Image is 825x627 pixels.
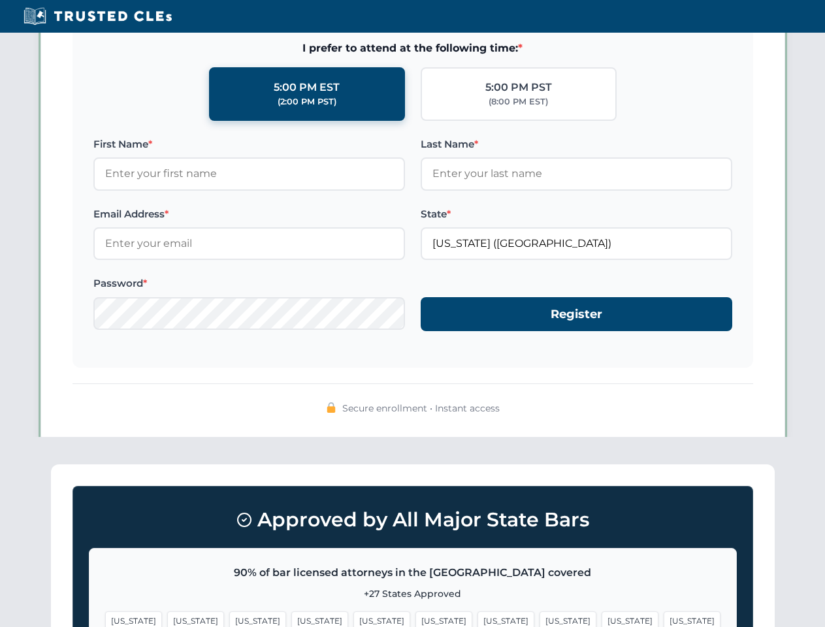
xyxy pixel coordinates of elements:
[89,502,737,538] h3: Approved by All Major State Bars
[93,276,405,291] label: Password
[421,206,732,222] label: State
[485,79,552,96] div: 5:00 PM PST
[278,95,336,108] div: (2:00 PM PST)
[342,401,500,415] span: Secure enrollment • Instant access
[274,79,340,96] div: 5:00 PM EST
[93,206,405,222] label: Email Address
[421,157,732,190] input: Enter your last name
[20,7,176,26] img: Trusted CLEs
[105,587,720,601] p: +27 States Approved
[421,137,732,152] label: Last Name
[421,297,732,332] button: Register
[105,564,720,581] p: 90% of bar licensed attorneys in the [GEOGRAPHIC_DATA] covered
[93,40,732,57] span: I prefer to attend at the following time:
[326,402,336,413] img: 🔒
[93,137,405,152] label: First Name
[489,95,548,108] div: (8:00 PM EST)
[93,157,405,190] input: Enter your first name
[93,227,405,260] input: Enter your email
[421,227,732,260] input: California (CA)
